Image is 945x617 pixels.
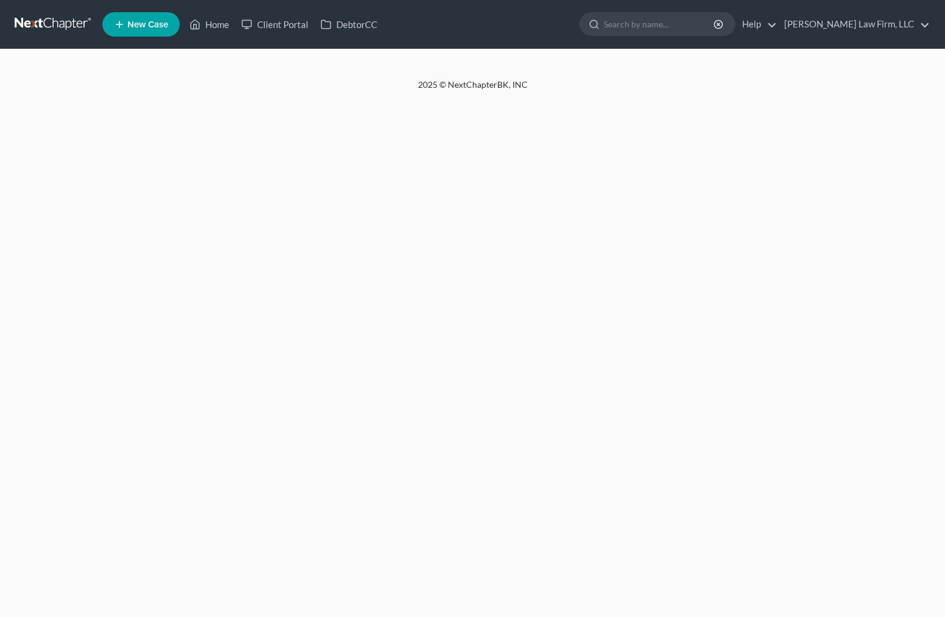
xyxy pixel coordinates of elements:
[778,13,930,35] a: [PERSON_NAME] Law Firm, LLC
[126,79,820,101] div: 2025 © NextChapterBK, INC
[183,13,235,35] a: Home
[127,20,168,29] span: New Case
[736,13,777,35] a: Help
[604,13,715,35] input: Search by name...
[314,13,383,35] a: DebtorCC
[235,13,314,35] a: Client Portal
